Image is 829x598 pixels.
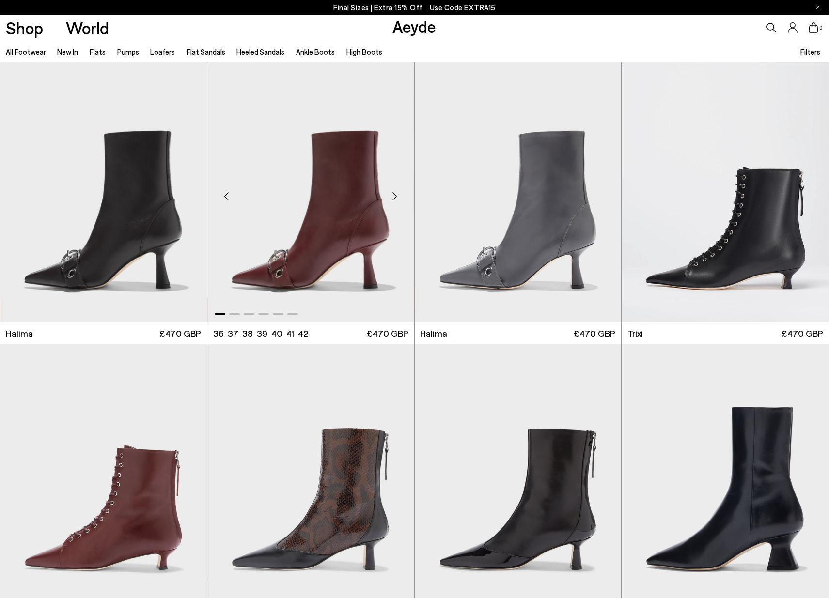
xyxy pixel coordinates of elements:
a: Loafers [150,47,175,56]
div: 1 / 6 [207,62,414,322]
span: £470 GBP [782,327,823,339]
a: All Footwear [6,47,46,56]
span: £470 GBP [574,327,615,339]
a: Trixi £470 GBP [622,322,829,344]
img: Halima Eyelet Pointed Boots [415,62,622,322]
span: £470 GBP [367,327,408,339]
span: Trixi [627,327,643,339]
div: Previous slide [212,182,241,211]
a: Flats [90,47,106,56]
span: Halima [420,327,447,339]
a: World [66,19,109,36]
li: 36 [213,327,224,339]
a: Aeyde [392,16,436,36]
a: New In [57,47,78,56]
a: 36 37 38 39 40 41 42 £470 GBP [207,322,414,344]
span: Navigate to /collections/ss25-final-sizes [430,3,496,12]
div: Next slide [380,182,409,211]
a: Shop [6,19,43,36]
a: Heeled Sandals [236,47,284,56]
li: 41 [286,327,294,339]
a: High Boots [346,47,382,56]
span: 0 [818,25,823,31]
li: 42 [298,327,308,339]
a: Pumps [117,47,139,56]
ul: variant [213,327,305,339]
span: Halima [6,327,33,339]
li: 39 [257,327,267,339]
img: Trixi Lace-Up Boots [622,62,829,322]
li: 37 [228,327,238,339]
span: Filters [800,47,820,56]
p: Final Sizes | Extra 15% Off [333,1,496,14]
a: Ankle Boots [296,47,335,56]
span: £470 GBP [159,327,201,339]
img: Halima Eyelet Pointed Boots [207,62,414,322]
li: 40 [271,327,282,339]
a: 0 [809,22,818,33]
li: 38 [242,327,253,339]
a: Flat Sandals [187,47,225,56]
a: Next slide Previous slide [207,62,414,322]
a: Halima £470 GBP [415,322,622,344]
